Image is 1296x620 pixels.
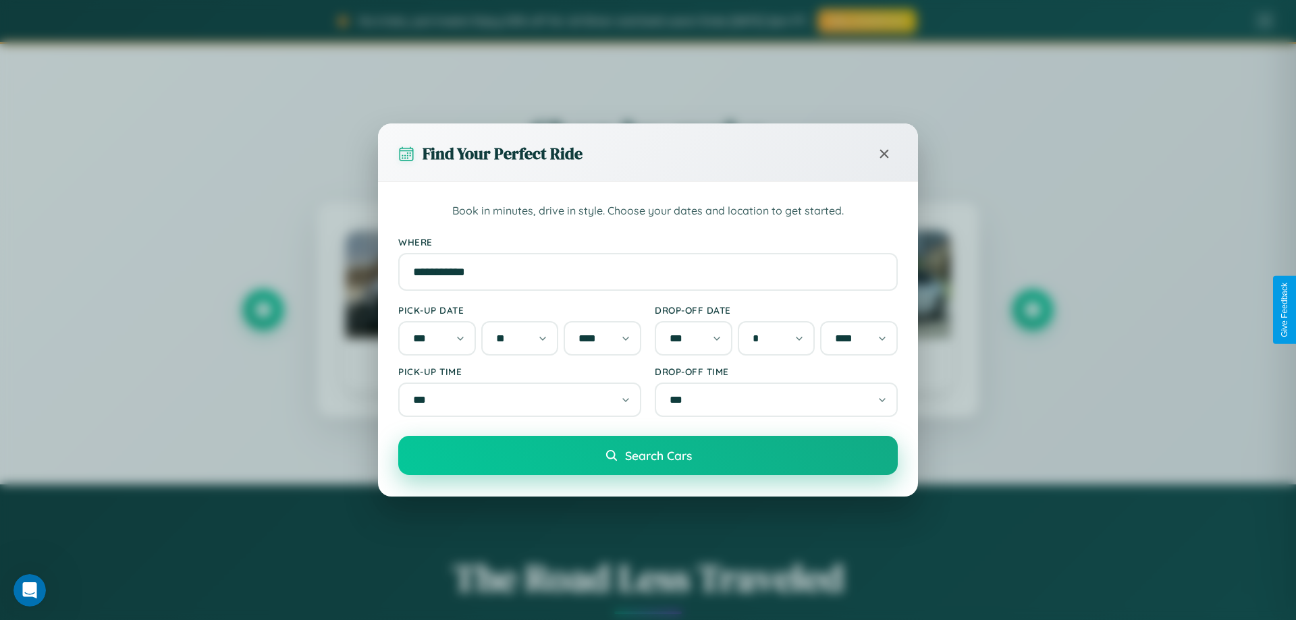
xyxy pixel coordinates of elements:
label: Drop-off Date [655,304,898,316]
label: Pick-up Date [398,304,641,316]
span: Search Cars [625,448,692,463]
h3: Find Your Perfect Ride [423,142,583,165]
label: Pick-up Time [398,366,641,377]
button: Search Cars [398,436,898,475]
label: Drop-off Time [655,366,898,377]
p: Book in minutes, drive in style. Choose your dates and location to get started. [398,202,898,220]
label: Where [398,236,898,248]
